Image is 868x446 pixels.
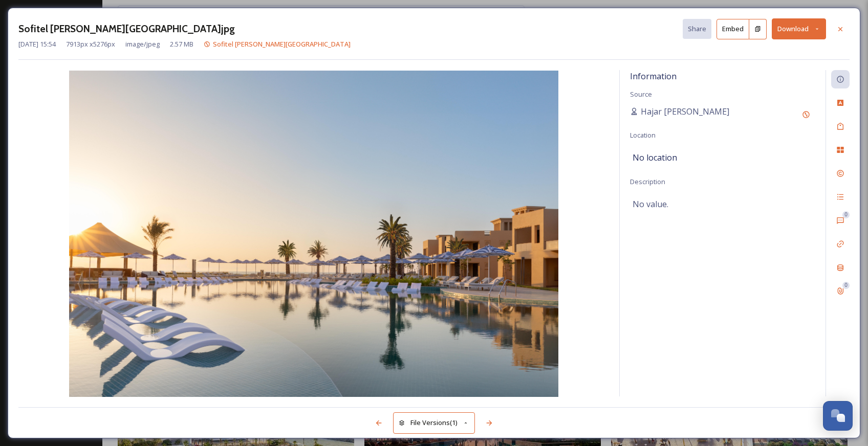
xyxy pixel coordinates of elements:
[842,211,850,218] div: 0
[18,39,56,49] span: [DATE] 15:54
[683,19,711,39] button: Share
[125,39,160,49] span: image/jpeg
[393,412,475,433] button: File Versions(1)
[630,130,656,140] span: Location
[66,39,115,49] span: 7913 px x 5276 px
[633,151,677,164] span: No location
[717,19,749,39] button: Embed
[823,401,853,431] button: Open Chat
[18,71,609,397] img: BA4BD015-F2BA-4E73-940DFC79BAC02AFB.jpg
[772,18,826,39] button: Download
[641,105,729,118] span: Hajar [PERSON_NAME]
[633,198,668,210] span: No value.
[213,39,351,49] span: Sofitel [PERSON_NAME][GEOGRAPHIC_DATA]
[842,282,850,289] div: 0
[630,90,652,99] span: Source
[630,71,677,82] span: Information
[170,39,193,49] span: 2.57 MB
[18,21,235,36] h3: Sofitel [PERSON_NAME][GEOGRAPHIC_DATA]jpg
[630,177,665,186] span: Description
